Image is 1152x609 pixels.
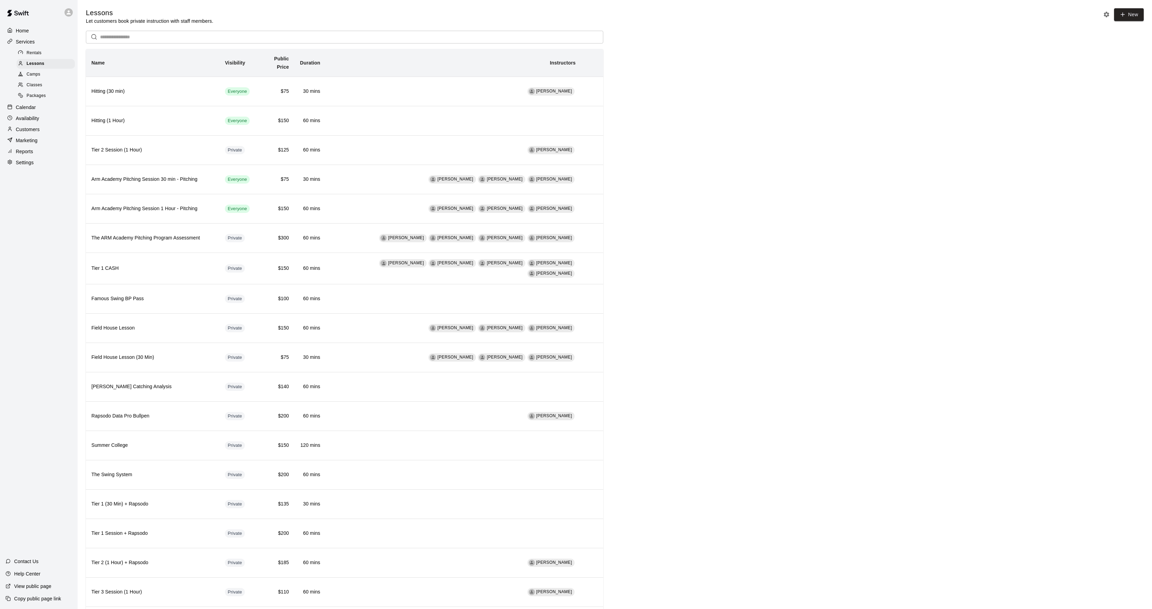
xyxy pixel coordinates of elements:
h6: $75 [261,88,289,95]
h6: 60 mins [300,412,320,420]
div: This service is hidden, and can only be accessed via a direct link [225,588,245,596]
a: Settings [6,157,72,168]
div: Phil Krpata [479,325,485,331]
div: Kyle Young [430,176,436,183]
h6: $75 [261,176,289,183]
span: Private [225,442,245,449]
p: View public page [14,583,51,590]
span: Private [225,589,245,596]
div: This service is hidden, and can only be accessed via a direct link [225,500,245,508]
h6: Rapsodo Data Pro Bullpen [91,412,214,420]
h6: $150 [261,205,289,213]
span: [PERSON_NAME] [437,261,473,265]
div: Tyler Levine [430,235,436,241]
div: Tyler Levine [479,176,485,183]
span: [PERSON_NAME] [536,589,572,594]
b: Name [91,60,105,66]
h6: 60 mins [300,324,320,332]
h6: $200 [261,471,289,479]
span: Packages [27,92,46,99]
span: [PERSON_NAME] [437,235,473,240]
b: Instructors [550,60,576,66]
h6: $185 [261,559,289,567]
div: Steve Malvagna [529,271,535,277]
span: [PERSON_NAME] [536,147,572,152]
button: Lesson settings [1101,9,1112,20]
h6: 60 mins [300,234,320,242]
h6: Arm Academy Pitching Session 30 min - Pitching [91,176,214,183]
span: Private [225,530,245,537]
div: Sean Singh [529,325,535,331]
h6: Tier 2 Session (1 Hour) [91,146,214,154]
a: New [1114,8,1144,21]
h6: 60 mins [300,146,320,154]
h6: 60 mins [300,383,320,391]
span: Everyone [225,206,250,212]
h6: The Swing System [91,471,214,479]
a: Services [6,37,72,47]
span: [PERSON_NAME] [536,261,572,265]
div: This service is hidden, and can only be accessed via a direct link [225,559,245,567]
a: Home [6,26,72,36]
h6: Hitting (30 min) [91,88,214,95]
div: This service is hidden, and can only be accessed via a direct link [225,353,245,362]
a: Availability [6,113,72,124]
div: Sean Singh [529,354,535,361]
h6: $140 [261,383,289,391]
h6: 30 mins [300,354,320,361]
span: Private [225,560,245,566]
span: [PERSON_NAME] [487,325,523,330]
span: [PERSON_NAME] [536,325,572,330]
span: [PERSON_NAME] [536,355,572,360]
div: Packages [17,91,75,101]
p: Copy public page link [14,595,61,602]
span: [PERSON_NAME] [487,355,523,360]
span: [PERSON_NAME] [487,177,523,181]
div: Kyle Young [529,560,535,566]
div: This service is hidden, and can only be accessed via a direct link [225,146,245,154]
div: Kyle Young [430,206,436,212]
span: Private [225,384,245,390]
div: This service is hidden, and can only be accessed via a direct link [225,441,245,450]
h6: $150 [261,442,289,449]
span: [PERSON_NAME] [536,89,572,94]
span: [PERSON_NAME] [536,560,572,565]
h6: 60 mins [300,588,320,596]
h6: $300 [261,234,289,242]
div: Classes [17,80,75,90]
span: [PERSON_NAME] [437,206,473,211]
p: Help Center [14,570,40,577]
h6: 30 mins [300,88,320,95]
a: Packages [17,91,78,101]
p: Settings [16,159,34,166]
div: Kyle Young [430,325,436,331]
div: Phil Krpata [380,260,387,266]
div: Calendar [6,102,72,112]
h6: $100 [261,295,289,303]
a: Customers [6,124,72,135]
a: Reports [6,146,72,157]
div: This service is hidden, and can only be accessed via a direct link [225,234,245,242]
h6: [PERSON_NAME] Catching Analysis [91,383,214,391]
div: Dennis Lopez [529,260,535,266]
h6: Arm Academy Pitching Session 1 Hour - Pitching [91,205,214,213]
span: [PERSON_NAME] [487,261,523,265]
div: This service is hidden, and can only be accessed via a direct link [225,383,245,391]
a: Rentals [17,48,78,58]
h6: 60 mins [300,205,320,213]
span: Everyone [225,118,250,124]
div: Kyle Young [380,235,387,241]
a: Lessons [17,58,78,69]
h6: 120 mins [300,442,320,449]
h6: Tier 1 Session + Rapsodo [91,530,214,537]
h6: Tier 3 Session (1 Hour) [91,588,214,596]
span: Private [225,296,245,302]
p: Contact Us [14,558,39,565]
span: Private [225,147,245,154]
a: Camps [17,69,78,80]
h6: Tier 1 (30 Min) + Rapsodo [91,500,214,508]
p: Let customers book private instruction with staff members. [86,18,213,24]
